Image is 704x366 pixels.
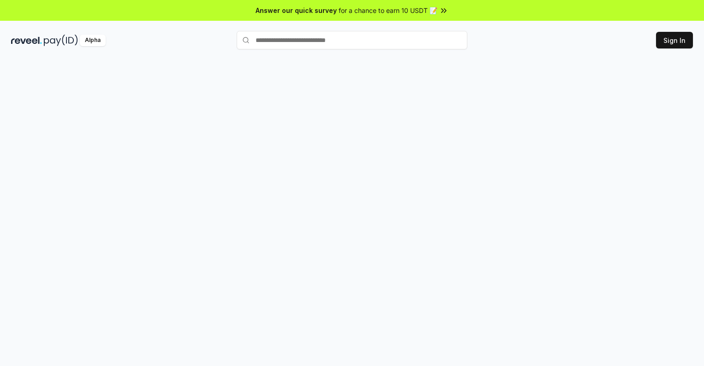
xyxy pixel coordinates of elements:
[11,35,42,46] img: reveel_dark
[80,35,106,46] div: Alpha
[656,32,693,48] button: Sign In
[44,35,78,46] img: pay_id
[339,6,437,15] span: for a chance to earn 10 USDT 📝
[256,6,337,15] span: Answer our quick survey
